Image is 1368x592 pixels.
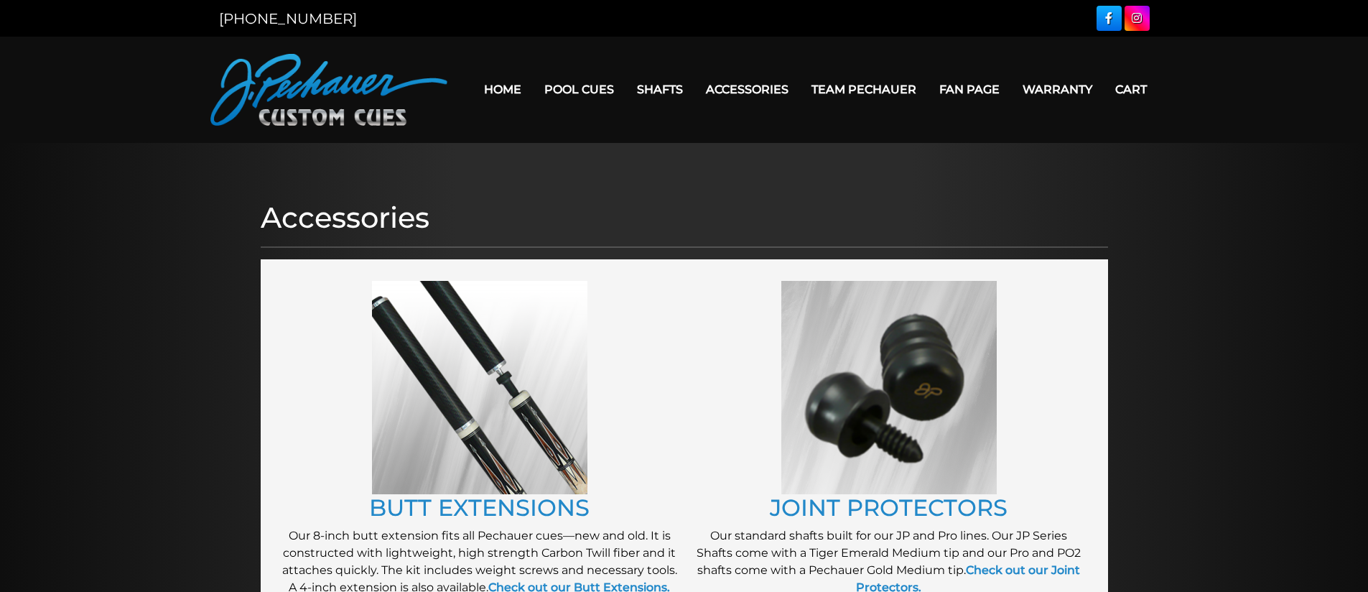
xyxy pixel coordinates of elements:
a: Fan Page [928,71,1011,108]
a: Accessories [694,71,800,108]
a: Warranty [1011,71,1104,108]
a: JOINT PROTECTORS [770,494,1008,522]
a: Shafts [625,71,694,108]
a: Home [473,71,533,108]
a: BUTT EXTENSIONS [369,494,590,522]
a: Cart [1104,71,1158,108]
a: [PHONE_NUMBER] [219,10,357,27]
h1: Accessories [261,200,1108,235]
a: Team Pechauer [800,71,928,108]
img: Pechauer Custom Cues [210,54,447,126]
a: Pool Cues [533,71,625,108]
